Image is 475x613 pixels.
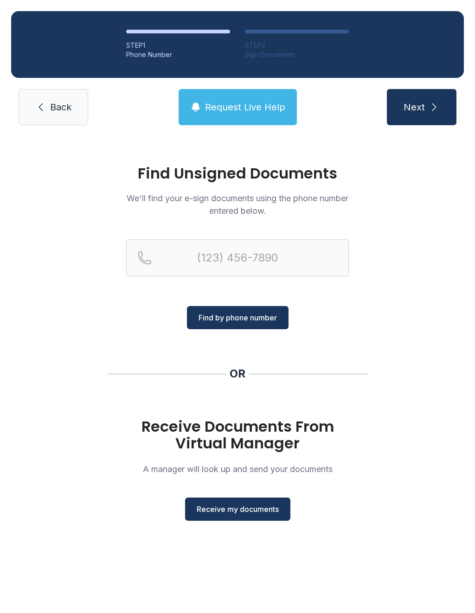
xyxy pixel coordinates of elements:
div: STEP 2 [245,41,349,50]
h1: Find Unsigned Documents [126,166,349,181]
input: Reservation phone number [126,239,349,276]
span: Receive my documents [197,504,279,515]
h1: Receive Documents From Virtual Manager [126,418,349,452]
div: Sign Documents [245,50,349,59]
span: Find by phone number [199,312,277,323]
span: Request Live Help [205,101,285,114]
div: Phone Number [126,50,230,59]
span: Next [404,101,425,114]
p: A manager will look up and send your documents [126,463,349,475]
span: Back [50,101,71,114]
div: STEP 1 [126,41,230,50]
div: OR [230,366,245,381]
p: We'll find your e-sign documents using the phone number entered below. [126,192,349,217]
